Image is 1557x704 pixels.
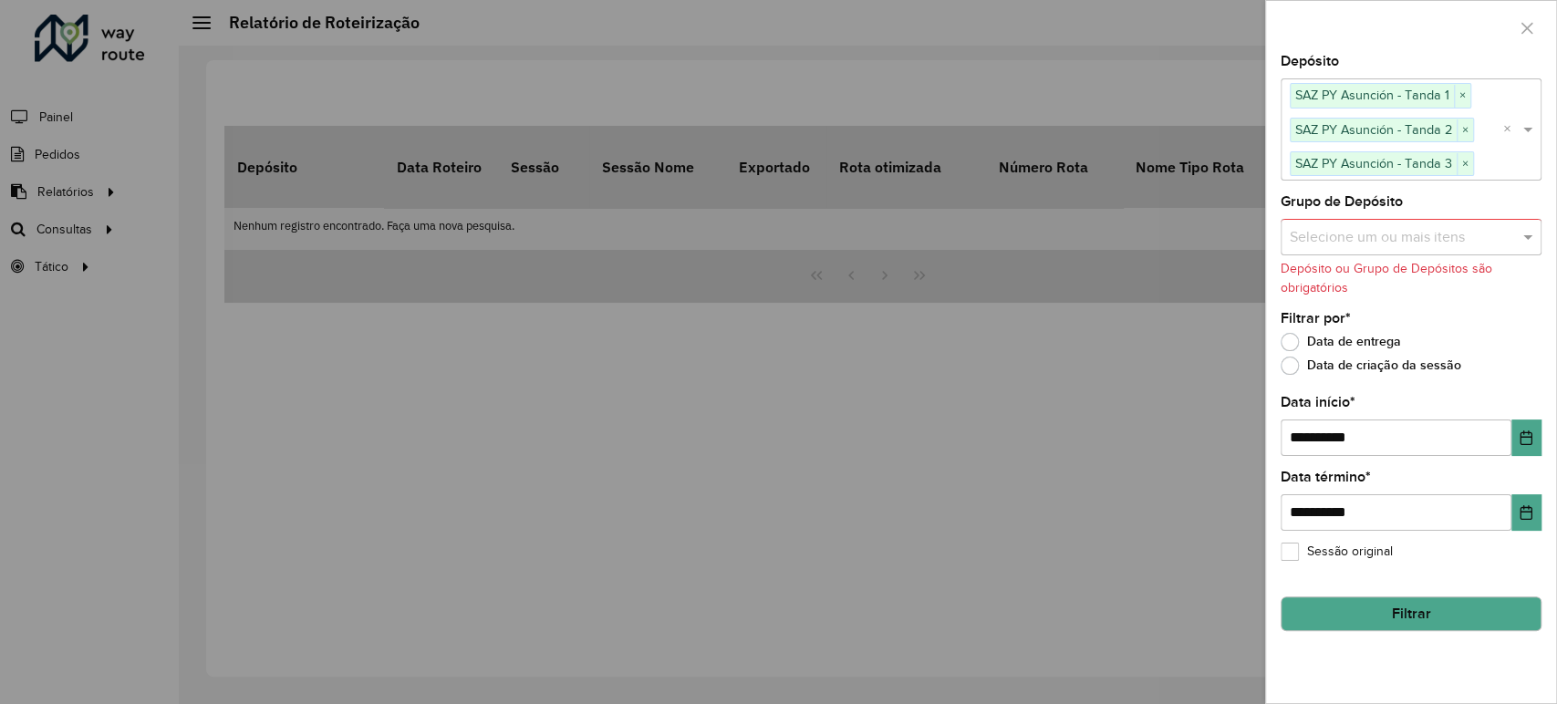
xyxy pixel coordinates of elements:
[1503,119,1519,140] span: Clear all
[1511,419,1541,456] button: Choose Date
[1281,307,1351,329] label: Filtrar por
[1281,262,1492,295] formly-validation-message: Depósito ou Grupo de Depósitos são obrigatórios
[1291,152,1457,174] span: SAZ PY Asunción - Tanda 3
[1511,494,1541,531] button: Choose Date
[1457,153,1473,175] span: ×
[1291,119,1457,140] span: SAZ PY Asunción - Tanda 2
[1281,596,1541,631] button: Filtrar
[1454,85,1470,107] span: ×
[1281,333,1401,351] label: Data de entrega
[1457,119,1473,141] span: ×
[1281,357,1461,375] label: Data de criação da sessão
[1281,50,1339,72] label: Depósito
[1281,191,1403,212] label: Grupo de Depósito
[1291,84,1454,106] span: SAZ PY Asunción - Tanda 1
[1281,391,1355,413] label: Data início
[1281,466,1371,488] label: Data término
[1281,542,1393,561] label: Sessão original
